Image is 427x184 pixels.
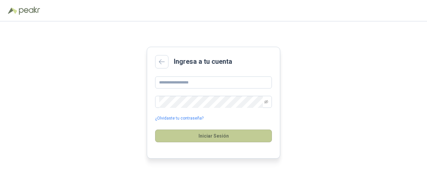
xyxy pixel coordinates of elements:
button: Iniciar Sesión [155,130,272,142]
img: Peakr [19,7,40,15]
h2: Ingresa a tu cuenta [174,56,232,67]
a: ¿Olvidaste tu contraseña? [155,115,203,122]
span: eye-invisible [264,100,268,104]
img: Logo [8,7,17,14]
